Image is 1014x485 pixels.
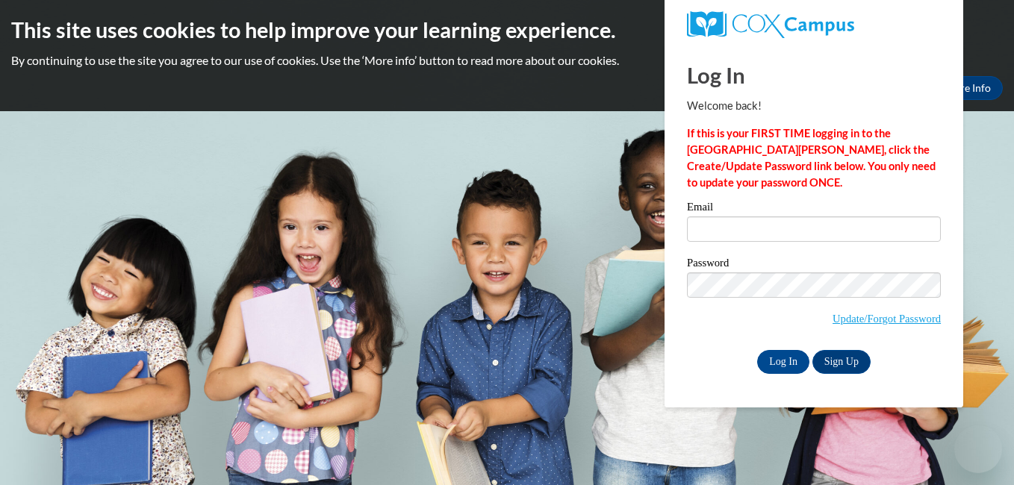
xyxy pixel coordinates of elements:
strong: If this is your FIRST TIME logging in to the [GEOGRAPHIC_DATA][PERSON_NAME], click the Create/Upd... [687,127,936,189]
img: COX Campus [687,11,854,38]
h2: This site uses cookies to help improve your learning experience. [11,15,1003,45]
a: Update/Forgot Password [833,313,941,325]
input: Log In [757,350,809,374]
h1: Log In [687,60,941,90]
label: Password [687,257,941,272]
a: More Info [933,76,1003,100]
iframe: Button to launch messaging window [954,425,1002,473]
label: Email [687,201,941,216]
p: By continuing to use the site you agree to our use of cookies. Use the ‘More info’ button to read... [11,52,1003,69]
p: Welcome back! [687,98,941,114]
a: Sign Up [812,350,871,374]
a: COX Campus [687,11,941,38]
